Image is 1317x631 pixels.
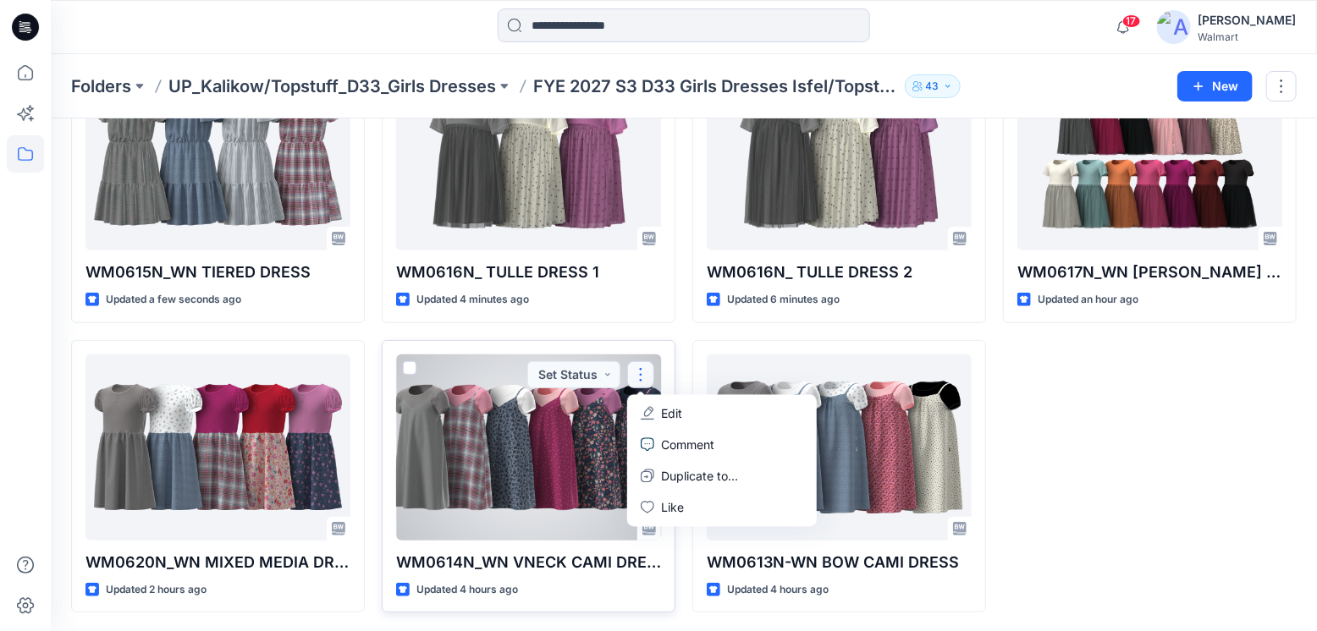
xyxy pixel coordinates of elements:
a: WM0616N_ TULLE DRESS 1 [396,64,661,250]
p: Updated a few seconds ago [106,291,241,309]
div: [PERSON_NAME] [1198,10,1296,30]
p: Like [661,498,684,516]
p: WM0616N_ TULLE DRESS 1 [396,261,661,284]
p: WM0613N-WN BOW CAMI DRESS [707,551,972,574]
p: Updated 6 minutes ago [727,291,840,309]
p: WM0617N_WN [PERSON_NAME] DRESS [1017,261,1282,284]
span: 17 [1122,14,1141,28]
p: WM0616N_ TULLE DRESS 2 [707,261,972,284]
a: WM0615N_WN TIERED DRESS [85,64,350,250]
a: WM0620N_WN MIXED MEDIA DRESS [85,354,350,540]
p: Updated 4 hours ago [727,581,829,599]
a: WM0616N_ TULLE DRESS 2 [707,64,972,250]
a: Edit [631,398,813,429]
p: WM0614N_WN VNECK CAMI DRESS [396,551,661,574]
p: FYE 2027 S3 D33 Girls Dresses Isfel/Topstuff [533,74,898,98]
p: Updated 2 hours ago [106,581,207,599]
p: WM0615N_WN TIERED DRESS [85,261,350,284]
p: 43 [926,77,940,96]
a: UP_Kalikow/Topstuff_D33_Girls Dresses [168,74,496,98]
p: Updated an hour ago [1038,291,1138,309]
p: Edit [661,404,682,422]
a: WM0613N-WN BOW CAMI DRESS [707,354,972,540]
a: Folders [71,74,131,98]
button: 43 [905,74,961,98]
p: WM0620N_WN MIXED MEDIA DRESS [85,551,350,574]
p: Updated 4 minutes ago [416,291,529,309]
a: WM0617N_WN SS TUTU DRESS [1017,64,1282,250]
a: WM0614N_WN VNECK CAMI DRESS [396,354,661,540]
img: avatar [1157,10,1191,44]
p: Updated 4 hours ago [416,581,518,599]
button: New [1177,71,1253,102]
p: Duplicate to... [661,467,738,485]
p: Comment [661,436,714,453]
div: Walmart [1198,30,1296,43]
